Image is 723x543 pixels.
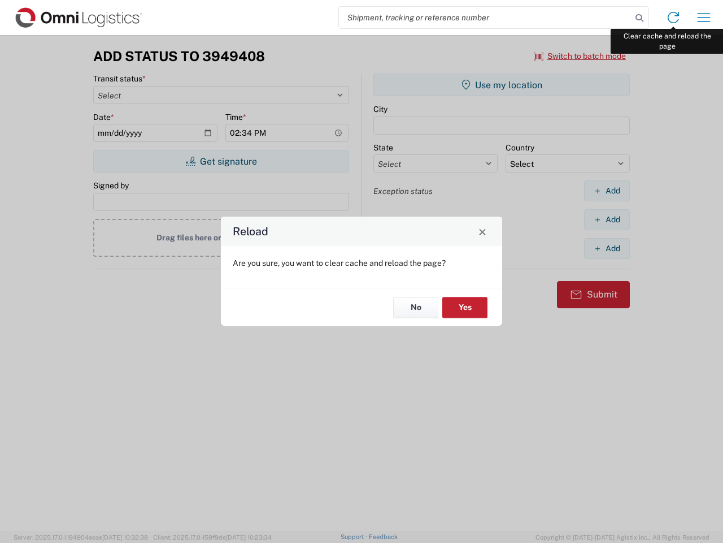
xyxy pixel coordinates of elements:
input: Shipment, tracking or reference number [339,7,631,28]
button: No [393,297,438,318]
h4: Reload [233,223,268,240]
button: Yes [442,297,487,318]
p: Are you sure, you want to clear cache and reload the page? [233,258,490,268]
button: Close [474,223,490,239]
